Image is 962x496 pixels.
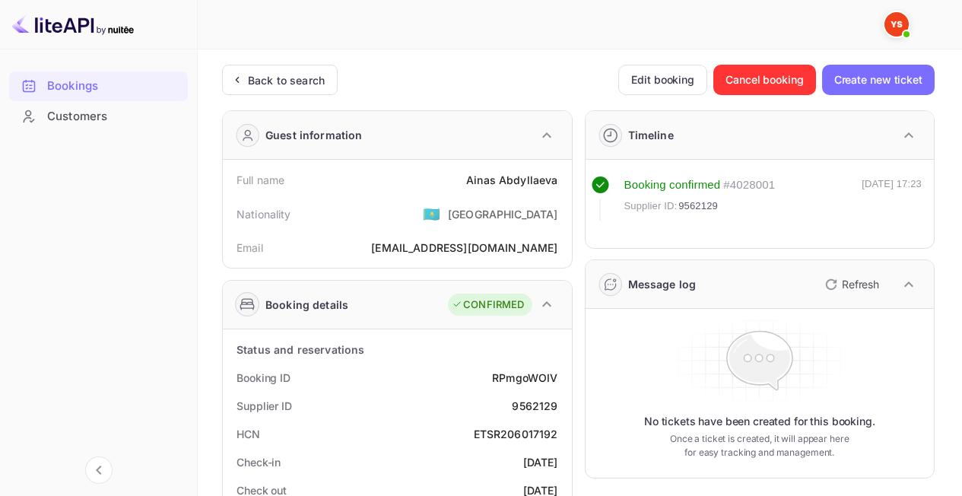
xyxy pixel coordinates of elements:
[9,72,188,101] div: Bookings
[644,414,875,429] p: No tickets have been created for this booking.
[47,108,180,126] div: Customers
[842,276,879,292] p: Refresh
[9,102,188,132] div: Customers
[12,12,134,37] img: LiteAPI logo
[628,276,697,292] div: Message log
[237,454,281,470] div: Check-in
[237,426,260,442] div: HCN
[862,176,922,221] div: [DATE] 17:23
[248,72,325,88] div: Back to search
[237,398,292,414] div: Supplier ID
[237,206,291,222] div: Nationality
[713,65,816,95] button: Cancel booking
[628,127,674,143] div: Timeline
[678,199,718,214] span: 9562129
[474,426,558,442] div: ETSR206017192
[9,72,188,100] a: Bookings
[47,78,180,95] div: Bookings
[523,454,558,470] div: [DATE]
[667,432,852,459] p: Once a ticket is created, it will appear here for easy tracking and management.
[624,199,678,214] span: Supplier ID:
[85,456,113,484] button: Collapse navigation
[265,297,348,313] div: Booking details
[237,172,284,188] div: Full name
[237,370,291,386] div: Booking ID
[371,240,557,256] div: [EMAIL_ADDRESS][DOMAIN_NAME]
[624,176,721,194] div: Booking confirmed
[492,370,557,386] div: RPmgoWOIV
[237,240,263,256] div: Email
[9,102,188,130] a: Customers
[423,200,440,227] span: United States
[452,297,524,313] div: CONFIRMED
[822,65,935,95] button: Create new ticket
[265,127,363,143] div: Guest information
[723,176,775,194] div: # 4028001
[816,272,885,297] button: Refresh
[237,342,364,358] div: Status and reservations
[884,12,909,37] img: Yandex Support
[448,206,558,222] div: [GEOGRAPHIC_DATA]
[512,398,557,414] div: 9562129
[466,172,557,188] div: Ainas Abdyllaeva
[618,65,707,95] button: Edit booking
